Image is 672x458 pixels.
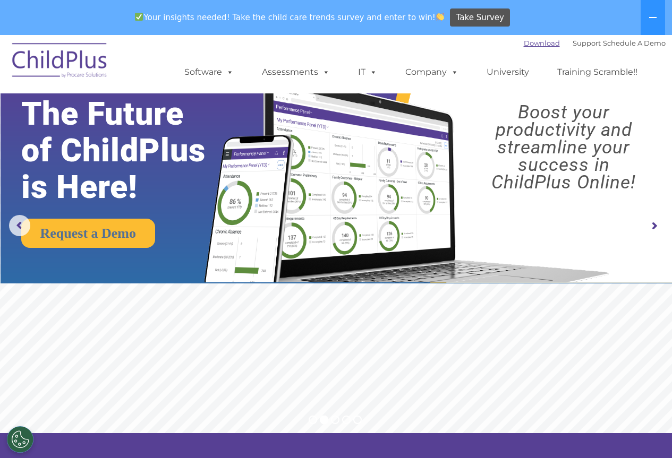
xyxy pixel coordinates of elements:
a: Take Survey [450,8,510,27]
rs-layer: Boost your productivity and streamline your success in ChildPlus Online! [464,103,664,191]
a: Company [395,62,469,83]
a: Training Scramble!! [547,62,648,83]
a: Support [573,39,601,47]
button: Cookies Settings [7,426,33,453]
a: Schedule A Demo [603,39,666,47]
span: Your insights needed! Take the child care trends survey and enter to win! [131,7,449,28]
a: University [476,62,540,83]
font: | [524,39,666,47]
a: Assessments [251,62,341,83]
img: 👏 [436,13,444,21]
span: Take Survey [456,8,504,27]
a: Request a Demo [21,219,156,248]
a: IT [347,62,388,83]
rs-layer: The Future of ChildPlus is Here! [21,96,236,205]
img: ChildPlus by Procare Solutions [7,36,113,89]
a: Download [524,39,560,47]
img: ✅ [135,13,143,21]
a: Software [174,62,244,83]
